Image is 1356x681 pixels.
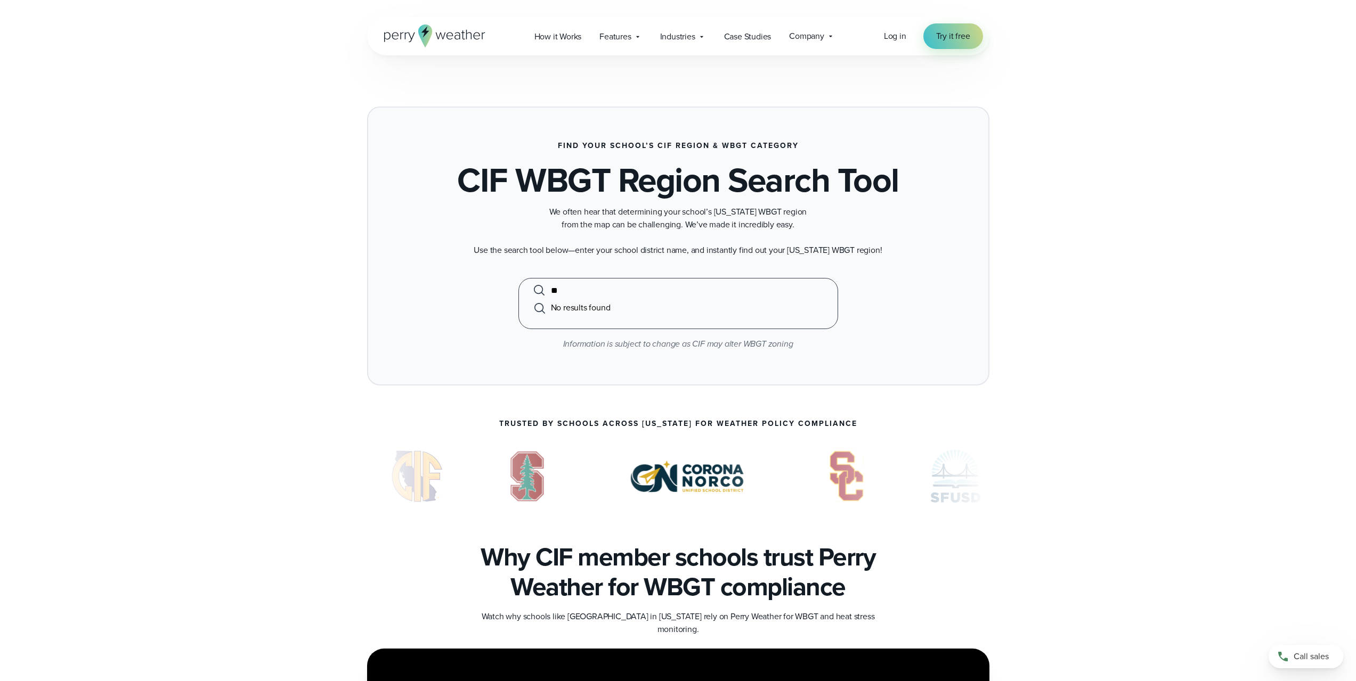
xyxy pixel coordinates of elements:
p: Use the search tool below—enter your school district name, and instantly find out your [US_STATE]... [465,244,891,257]
img: University-of-Southern-California-USC.svg [814,449,879,503]
p: Information is subject to change as CIF may alter WBGT zoning [398,338,959,350]
span: Industries [660,30,695,43]
img: San Fransisco Unified School District [930,449,981,503]
div: 2 of 7 [611,449,762,503]
img: Corona-Norco-Unified-School-District.svg [611,449,762,503]
div: 7 of 7 [391,449,443,503]
h1: CIF WBGT Region Search Tool [457,163,899,197]
div: 1 of 7 [494,449,560,503]
div: 3 of 7 [814,449,879,503]
div: 4 of 7 [930,449,981,503]
p: Trusted by Schools Across [US_STATE] for Weather Policy Compliance [499,420,857,428]
h3: Why CIF member schools trust Perry Weather for WBGT compliance [367,542,989,602]
span: Company [789,30,824,43]
a: Case Studies [715,26,781,47]
span: Features [599,30,631,43]
p: We often hear that determining your school’s [US_STATE] WBGT region from the map can be challengi... [465,206,891,231]
p: Watch why schools like [GEOGRAPHIC_DATA] in [US_STATE] rely on Perry Weather for WBGT and heat st... [465,610,891,636]
div: slideshow [367,449,989,508]
a: How it Works [525,26,591,47]
h3: Find Your School’s CIF Region & WBGT Category [558,142,799,150]
a: Call sales [1269,645,1343,668]
a: Log in [884,30,906,43]
img: Stanford-University.svg [494,449,560,503]
a: Try it free [923,23,983,49]
li: No results found [532,299,825,317]
span: Log in [884,30,906,42]
span: Call sales [1294,650,1329,663]
span: Case Studies [724,30,772,43]
span: Try it free [936,30,970,43]
span: How it Works [534,30,582,43]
